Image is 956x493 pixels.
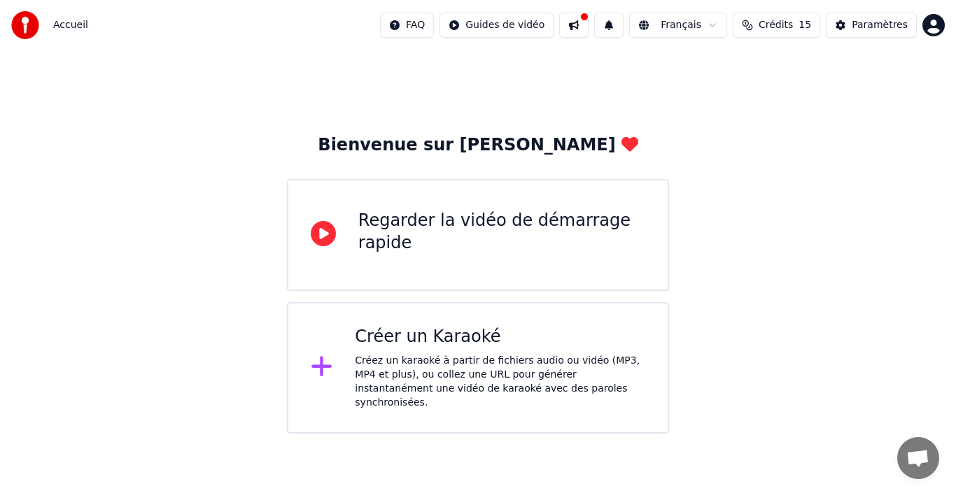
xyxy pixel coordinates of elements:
button: FAQ [380,13,434,38]
div: Créez un karaoké à partir de fichiers audio ou vidéo (MP3, MP4 et plus), ou collez une URL pour g... [355,354,645,410]
nav: breadcrumb [53,18,88,32]
div: Bienvenue sur [PERSON_NAME] [318,134,638,157]
button: Guides de vidéo [440,13,554,38]
div: Regarder la vidéo de démarrage rapide [358,210,645,255]
div: Paramètres [852,18,908,32]
button: Paramètres [826,13,917,38]
span: 15 [799,18,811,32]
img: youka [11,11,39,39]
button: Crédits15 [733,13,820,38]
div: Créer un Karaoké [355,326,645,348]
a: Ouvrir le chat [897,437,939,479]
span: Accueil [53,18,88,32]
span: Crédits [759,18,793,32]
